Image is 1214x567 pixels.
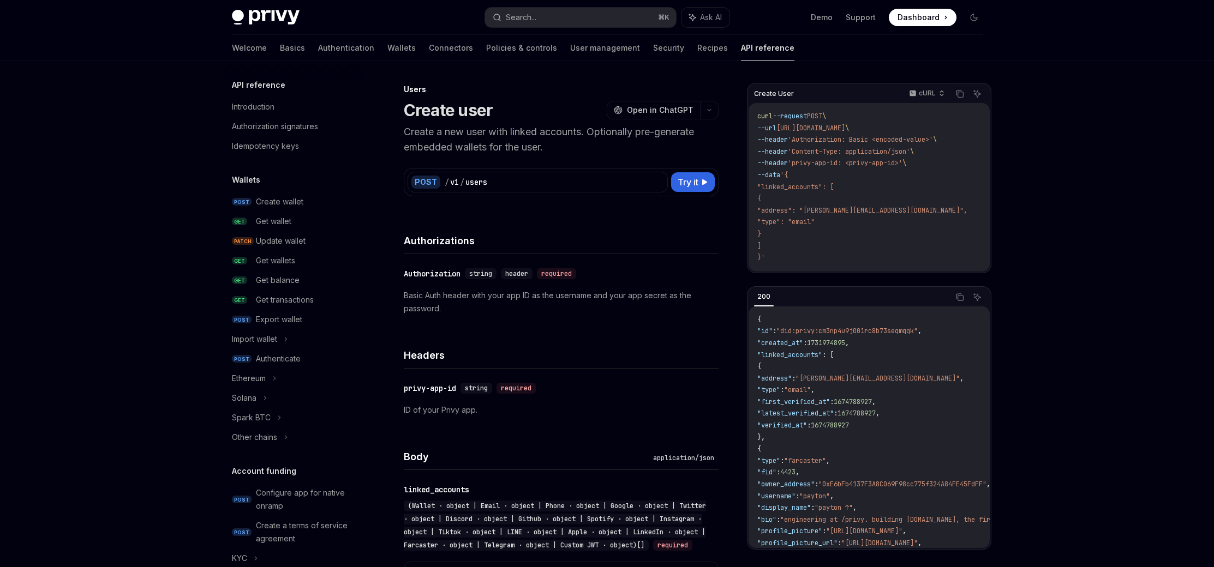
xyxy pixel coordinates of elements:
[757,492,796,500] span: "username"
[671,172,715,192] button: Try it
[757,147,788,156] span: --header
[404,268,461,279] div: Authorization
[256,234,306,248] div: Update wallet
[232,431,277,444] div: Other chains
[811,385,815,394] span: ,
[784,456,826,465] span: "farcaster"
[780,468,796,476] span: 4423
[826,456,830,465] span: ,
[757,480,815,488] span: "owner_address"
[404,502,706,550] span: (Wallet · object | Email · object | Phone · object | Google · object | Twitter · object | Discord...
[404,233,719,248] h4: Authorizations
[773,327,776,335] span: :
[653,35,684,61] a: Security
[232,316,252,324] span: POST
[223,251,363,270] a: GETGet wallets
[232,257,247,265] span: GET
[411,176,440,189] div: POST
[902,527,906,535] span: ,
[846,12,876,23] a: Support
[811,503,815,512] span: :
[903,85,949,103] button: cURL
[815,480,818,488] span: :
[232,333,277,346] div: Import wallet
[830,492,834,500] span: ,
[807,339,845,347] span: 1731974895
[757,206,967,215] span: "address": "[PERSON_NAME][EMAIL_ADDRESS][DOMAIN_NAME]",
[796,492,799,500] span: :
[780,171,788,179] span: '{
[757,456,780,465] span: "type"
[649,453,719,463] div: application/json
[653,540,692,551] div: required
[256,293,314,306] div: Get transactions
[970,290,984,304] button: Ask AI
[256,313,302,326] div: Export wallet
[757,218,815,226] span: "type": "email"
[232,296,247,304] span: GET
[919,89,936,98] p: cURL
[918,539,922,547] span: ,
[889,9,956,26] a: Dashboard
[232,355,252,363] span: POST
[465,177,487,188] div: users
[232,276,247,285] span: GET
[232,79,285,92] h5: API reference
[678,176,698,189] span: Try it
[757,124,776,132] span: --url
[256,215,291,228] div: Get wallet
[822,112,826,120] span: \
[757,112,773,120] span: curl
[872,397,876,406] span: ,
[822,351,834,359] span: : [
[232,552,247,565] div: KYC
[811,12,833,23] a: Demo
[232,391,256,405] div: Solana
[757,171,780,179] span: --data
[776,124,845,132] span: [URL][DOMAIN_NAME]
[465,384,488,393] span: string
[404,348,719,363] h4: Headers
[807,421,811,430] span: :
[318,35,374,61] a: Authentication
[232,237,254,245] span: PATCH
[965,9,983,26] button: Toggle dark mode
[780,385,784,394] span: :
[404,403,719,417] p: ID of your Privy app.
[658,13,669,22] span: ⌘ K
[834,409,838,418] span: :
[404,84,719,95] div: Users
[796,374,960,383] span: "[PERSON_NAME][EMAIL_ADDRESS][DOMAIN_NAME]"
[757,159,788,167] span: --header
[404,124,719,155] p: Create a new user with linked accounts. Optionally pre-generate embedded wallets for the user.
[986,480,990,488] span: ,
[232,496,252,504] span: POST
[757,527,822,535] span: "profile_picture"
[788,147,910,156] span: 'Content-Type: application/json'
[784,385,811,394] span: "email"
[788,159,902,167] span: 'privy-app-id: <privy-app-id>'
[796,468,799,476] span: ,
[607,101,700,119] button: Open in ChatGPT
[232,372,266,385] div: Ethereum
[223,97,363,117] a: Introduction
[757,242,761,250] span: ]
[757,194,761,203] span: {
[404,383,456,394] div: privy-app-id
[970,87,984,101] button: Ask AI
[845,339,849,347] span: ,
[757,339,803,347] span: "created_at"
[757,539,838,547] span: "profile_picture_url"
[223,349,363,369] a: POSTAuthenticate
[776,327,918,335] span: "did:privy:cm3np4u9j001rc8b73seqmqqk"
[460,177,464,188] div: /
[757,444,761,453] span: {
[223,231,363,251] a: PATCHUpdate wallet
[232,411,271,424] div: Spark BTC
[404,289,719,315] p: Basic Auth header with your app ID as the username and your app secret as the password.
[898,12,940,23] span: Dashboard
[757,409,834,418] span: "latest_verified_at"
[822,527,826,535] span: :
[681,8,729,27] button: Ask AI
[223,192,363,212] a: POSTCreate wallet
